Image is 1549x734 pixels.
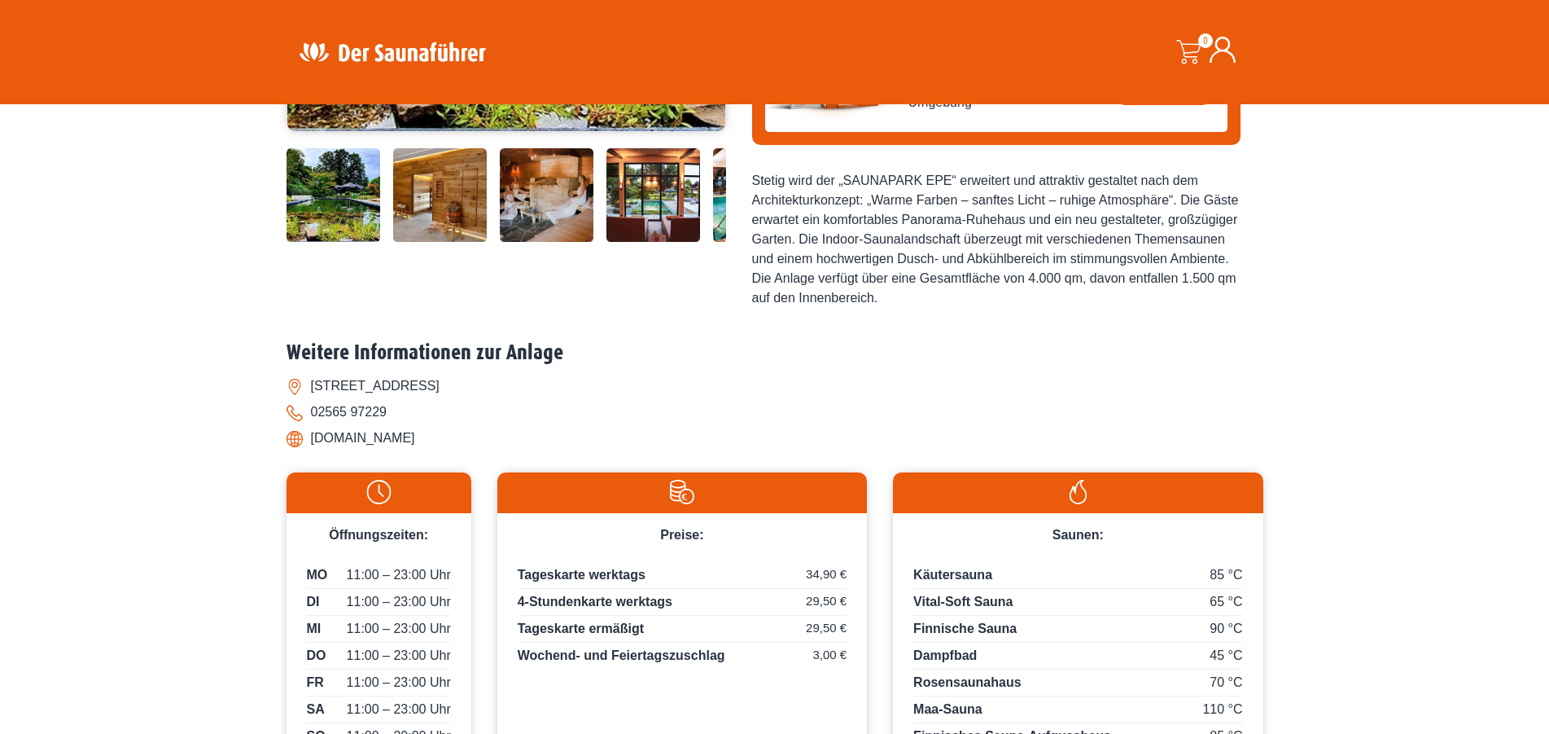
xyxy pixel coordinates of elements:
span: 11:00 – 23:00 Uhr [347,565,451,585]
img: Uhr-weiss.svg [295,480,463,504]
span: MO [307,565,328,585]
span: 11:00 – 23:00 Uhr [347,646,451,666]
span: 110 °C [1202,700,1242,719]
span: DO [307,646,326,666]
span: Preise: [660,528,703,542]
span: Dampfbad [913,648,977,662]
span: 90 °C [1210,619,1242,639]
span: DI [307,592,320,612]
span: Rosensaunahaus [913,675,1021,689]
span: 11:00 – 23:00 Uhr [347,700,451,719]
p: Tageskarte werktags [518,565,847,589]
span: 70 °C [1210,673,1242,692]
span: FR [307,673,324,692]
span: Saunen: [1052,528,1104,542]
span: 11:00 – 23:00 Uhr [347,673,451,692]
span: 11:00 – 23:00 Uhr [347,619,451,639]
span: 29,50 € [806,619,847,638]
li: 02565 97229 [287,399,1263,425]
img: Preise-weiss.svg [505,480,859,504]
span: Vital-Soft Sauna [913,595,1013,609]
span: Käutersauna [913,568,992,582]
span: 3,00 € [812,646,847,665]
span: MI [307,619,322,639]
span: 0 [1198,33,1213,48]
span: Maa-Sauna [913,702,982,716]
span: Finnische Sauna [913,622,1017,635]
span: 45 °C [1210,646,1242,666]
span: Öffnungszeiten: [329,528,428,542]
span: 29,50 € [806,592,847,611]
span: 65 °C [1210,592,1242,612]
h2: Weitere Informationen zur Anlage [287,341,1263,366]
span: 85 °C [1210,565,1242,585]
div: Stetig wird der „SAUNAPARK EPE“ erweitert und attraktiv gestaltet nach dem Architekturkonzept: „W... [752,171,1241,308]
li: [STREET_ADDRESS] [287,373,1263,399]
img: Flamme-weiss.svg [901,480,1254,504]
p: Tageskarte ermäßigt [518,619,847,643]
p: Wochend- und Feiertagszuschlag [518,646,847,666]
li: [DOMAIN_NAME] [287,425,1263,451]
p: 4-Stundenkarte werktags [518,592,847,616]
span: 34,90 € [806,565,847,584]
span: 11:00 – 23:00 Uhr [347,592,451,612]
span: SA [307,700,325,719]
